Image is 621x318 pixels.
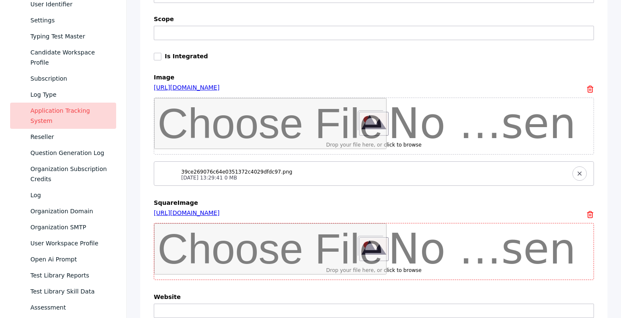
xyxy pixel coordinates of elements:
div: Assessment [30,302,109,313]
div: Organization Subscription Credits [30,164,109,184]
a: Settings [10,12,116,28]
a: Typing Test Master [10,28,116,44]
div: Reseller [30,132,109,142]
a: Subscription [10,71,116,87]
a: Organization Subscription Credits [10,161,116,187]
div: Log [30,190,109,200]
a: Assessment [10,299,116,315]
label: squareImage [154,199,594,206]
a: [URL][DOMAIN_NAME] [154,209,220,216]
div: Organization Domain [30,206,109,216]
a: Candidate Workspace Profile [10,44,116,71]
a: Organization SMTP [10,219,116,235]
div: Candidate Workspace Profile [30,47,109,68]
div: Open Ai Prompt [30,254,109,264]
div: Subscription [30,73,109,84]
div: Application Tracking System [30,106,109,126]
div: Settings [30,15,109,25]
a: Log [10,187,116,203]
a: User Workspace Profile [10,235,116,251]
a: Log Type [10,87,116,103]
div: 39ce269076c64e0351372c4029dfdc97.png [181,169,292,173]
a: Question Generation Log [10,145,116,161]
div: [DATE] 13:29:41 0 MB [181,174,292,179]
label: Scope [154,16,594,22]
div: Test Library Reports [30,270,109,280]
a: [URL][DOMAIN_NAME] [154,84,220,91]
div: Organization SMTP [30,222,109,232]
a: Test Library Skill Data [10,283,116,299]
label: Website [154,294,594,300]
div: Typing Test Master [30,31,109,41]
div: Test Library Skill Data [30,286,109,296]
div: User Workspace Profile [30,238,109,248]
a: Open Ai Prompt [10,251,116,267]
a: Test Library Reports [10,267,116,283]
label: image [154,74,594,81]
a: Organization Domain [10,203,116,219]
a: Application Tracking System [10,103,116,129]
label: Is Integrated [165,53,208,60]
div: Question Generation Log [30,148,109,158]
div: Log Type [30,90,109,100]
a: Reseller [10,129,116,145]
